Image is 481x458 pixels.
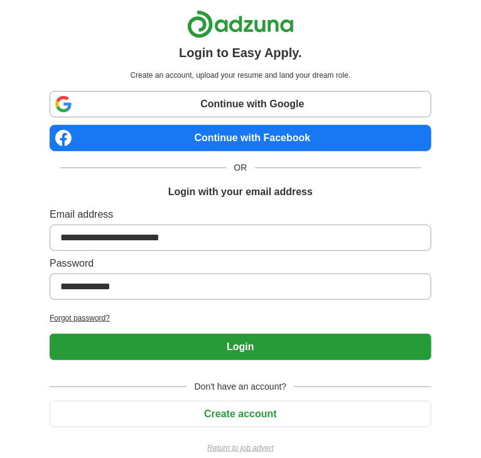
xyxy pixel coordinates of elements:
[50,401,431,427] button: Create account
[50,256,431,271] label: Password
[50,125,431,151] a: Continue with Facebook
[179,43,302,62] h1: Login to Easy Apply.
[50,408,431,419] a: Create account
[50,207,431,222] label: Email address
[50,312,431,324] a: Forgot password?
[168,184,313,200] h1: Login with your email address
[227,161,255,174] span: OR
[52,70,429,81] p: Create an account, upload your resume and land your dream role.
[187,10,294,38] img: Adzuna logo
[187,380,295,393] span: Don't have an account?
[50,91,431,117] a: Continue with Google
[50,334,431,360] button: Login
[50,442,431,454] a: Return to job advert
